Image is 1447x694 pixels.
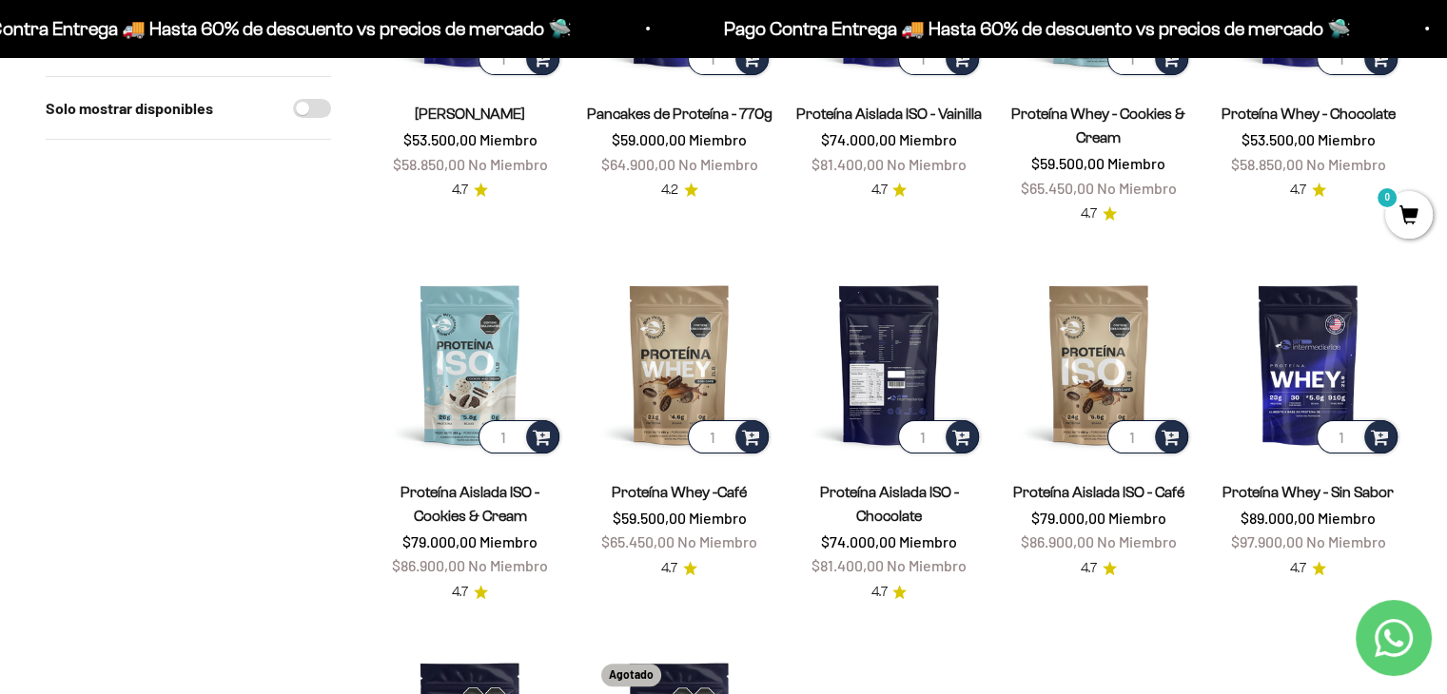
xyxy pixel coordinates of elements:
a: [PERSON_NAME] [415,106,525,122]
a: Proteína Aislada ISO - Cookies & Cream [401,484,539,524]
span: 4.7 [1290,558,1306,579]
span: 4.7 [1290,180,1306,201]
span: Miembro [1107,154,1165,172]
a: 4.74.7 de 5.0 estrellas [870,582,907,603]
span: $81.400,00 [811,556,884,574]
span: $53.500,00 [1241,130,1314,148]
a: Proteína Aislada ISO - Vainilla [796,106,982,122]
a: 4.74.7 de 5.0 estrellas [1081,203,1117,224]
span: $74.000,00 [821,532,896,550]
span: $59.500,00 [613,509,686,527]
a: Proteína Whey -Café [612,484,747,500]
a: Proteína Whey - Cookies & Cream [1011,106,1185,145]
span: $53.500,00 [403,130,477,148]
span: No Miembro [468,556,548,574]
span: Miembro [479,130,538,148]
span: Miembro [899,130,957,148]
span: Miembro [689,509,747,527]
span: $86.900,00 [392,556,465,574]
span: $97.900,00 [1230,532,1302,550]
a: 4.74.7 de 5.0 estrellas [870,180,907,201]
span: 4.2 [661,180,678,201]
span: No Miembro [1097,179,1177,197]
a: Pancakes de Proteína - 770g [587,106,772,122]
span: No Miembro [1305,532,1385,550]
span: No Miembro [678,155,758,173]
span: $59.000,00 [612,130,686,148]
span: $59.500,00 [1031,154,1105,172]
a: Proteína Aislada ISO - Chocolate [819,484,958,524]
span: 4.7 [452,180,468,201]
span: No Miembro [1305,155,1385,173]
a: 4.24.2 de 5.0 estrellas [661,180,698,201]
span: 4.7 [870,180,887,201]
span: $58.850,00 [1230,155,1302,173]
span: $79.000,00 [402,532,477,550]
span: No Miembro [1097,532,1177,550]
a: 4.74.7 de 5.0 estrellas [452,582,488,603]
mark: 0 [1376,186,1398,209]
span: $58.850,00 [393,155,465,173]
span: Miembro [899,532,957,550]
span: $74.000,00 [821,130,896,148]
a: 0 [1385,206,1433,227]
span: $81.400,00 [811,155,884,173]
span: Miembro [1108,509,1166,527]
a: 4.74.7 de 5.0 estrellas [1290,180,1326,201]
span: $79.000,00 [1031,509,1105,527]
span: $86.900,00 [1021,532,1094,550]
p: Pago Contra Entrega 🚚 Hasta 60% de descuento vs precios de mercado 🛸 [697,13,1324,44]
span: Miembro [479,532,538,550]
span: Miembro [1318,509,1376,527]
a: Proteína Aislada ISO - Café [1013,484,1184,500]
span: No Miembro [468,155,548,173]
span: 4.7 [870,582,887,603]
a: 4.74.7 de 5.0 estrellas [1290,558,1326,579]
span: $65.450,00 [601,532,675,550]
span: No Miembro [887,155,967,173]
span: 4.7 [1081,203,1097,224]
span: Miembro [689,130,747,148]
label: Solo mostrar disponibles [46,96,213,121]
span: $89.000,00 [1241,509,1315,527]
span: $65.450,00 [1021,179,1094,197]
span: No Miembro [677,532,757,550]
a: Proteína Whey - Sin Sabor [1222,484,1394,500]
a: 4.74.7 de 5.0 estrellas [661,558,697,579]
span: 4.7 [661,558,677,579]
span: 4.7 [452,582,468,603]
img: Proteína Aislada ISO - Chocolate [795,271,982,457]
span: 4.7 [1081,558,1097,579]
span: No Miembro [887,556,967,574]
a: 4.74.7 de 5.0 estrellas [1081,558,1117,579]
span: $64.900,00 [601,155,675,173]
span: Miembro [1317,130,1375,148]
a: 4.74.7 de 5.0 estrellas [452,180,488,201]
a: Proteína Whey - Chocolate [1221,106,1395,122]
